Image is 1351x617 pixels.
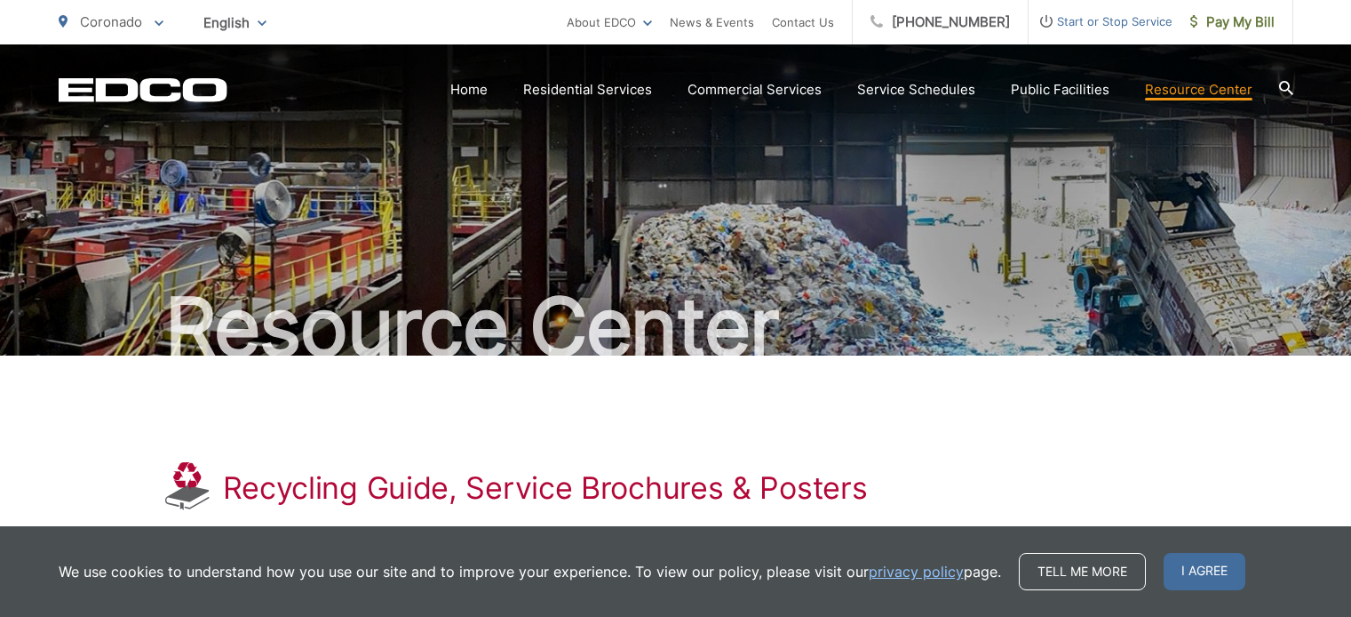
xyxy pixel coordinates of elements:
a: Contact Us [772,12,834,33]
span: English [190,7,280,38]
a: Public Facilities [1011,79,1109,100]
a: Service Schedules [857,79,975,100]
a: Residential Services [523,79,652,100]
a: EDCD logo. Return to the homepage. [59,77,227,102]
span: Pay My Bill [1190,12,1275,33]
h1: Recycling Guide, Service Brochures & Posters [223,470,868,506]
a: Commercial Services [687,79,822,100]
a: News & Events [670,12,754,33]
p: We use cookies to understand how you use our site and to improve your experience. To view our pol... [59,561,1001,582]
a: Resource Center [1145,79,1252,100]
span: I agree [1164,553,1245,590]
a: privacy policy [869,561,964,582]
h2: Resource Center [59,283,1293,372]
a: Home [450,79,488,100]
span: Coronado [80,13,142,30]
a: Tell me more [1019,553,1146,590]
a: About EDCO [567,12,652,33]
